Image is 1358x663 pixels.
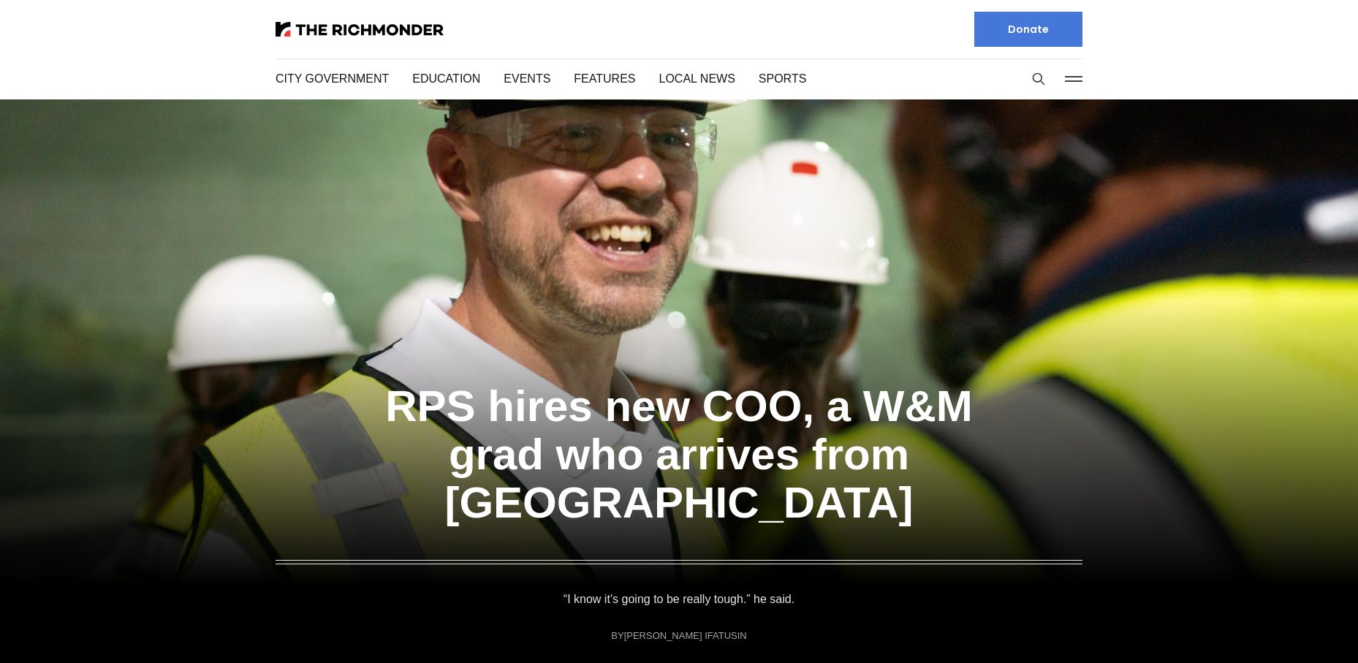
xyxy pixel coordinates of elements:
[1028,68,1050,90] button: Search this site
[276,22,444,37] img: The Richmonder
[743,70,787,87] a: Sports
[647,70,719,87] a: Local News
[624,629,745,643] a: [PERSON_NAME] Ifatusin
[276,70,385,87] a: City Government
[500,70,543,87] a: Events
[564,589,794,610] p: “I know it’s going to be really tough.” he said.
[613,630,745,641] div: By
[1234,591,1358,663] iframe: portal-trigger
[974,12,1082,47] a: Donate
[566,70,623,87] a: Features
[409,70,477,87] a: Education
[376,376,982,534] a: RPS hires new COO, a W&M grad who arrives from [GEOGRAPHIC_DATA]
